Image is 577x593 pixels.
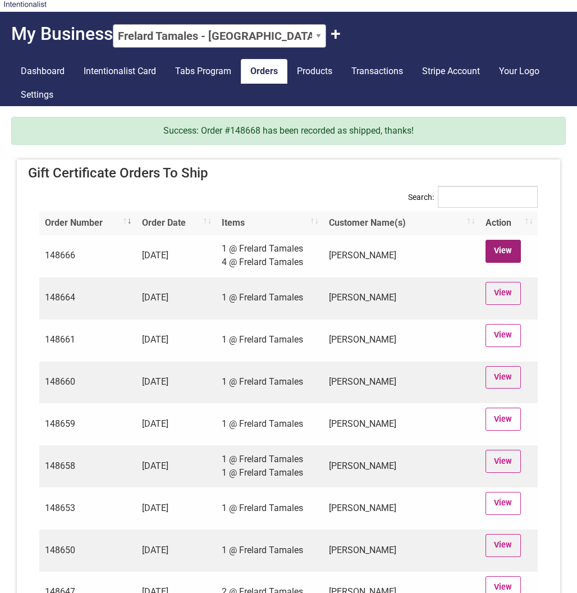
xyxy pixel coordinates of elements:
[486,366,521,389] a: View
[39,277,136,320] td: 148664
[486,450,521,473] a: View
[136,530,217,572] td: [DATE]
[331,23,341,44] button: Claim Another
[287,59,342,84] a: Products
[323,320,480,362] td: [PERSON_NAME]
[323,277,480,320] td: [PERSON_NAME]
[11,59,74,84] a: Dashboard
[216,320,323,362] td: 1 @ Frelard Tamales
[216,212,323,235] th: Items: activate to sort column ascending
[136,487,217,530] td: [DATE]
[39,212,136,235] th: Order Number: activate to sort column ascending
[323,403,480,445] td: [PERSON_NAME]
[323,445,480,487] td: [PERSON_NAME]
[136,320,217,362] td: [DATE]
[323,362,480,404] td: [PERSON_NAME]
[166,59,241,84] a: Tabs Program
[136,362,217,404] td: [DATE]
[11,117,566,145] div: Success: Order #148668 has been recorded as shipped, thanks!
[39,403,136,445] td: 148659
[136,445,217,487] td: [DATE]
[39,362,136,404] td: 148660
[136,403,217,445] td: [DATE]
[486,492,521,515] a: View
[216,235,323,277] td: 1 @ Frelard Tamales 4 @ Frelard Tamales
[438,186,538,208] input: Search:
[39,235,136,277] td: 148666
[323,212,480,235] th: Customer Name(s): activate to sort column ascending
[136,212,217,235] th: Order Date: activate to sort column ascending
[408,186,538,217] label: Search:
[11,83,63,107] a: Settings
[216,362,323,404] td: 1 @ Frelard Tamales
[323,530,480,572] td: [PERSON_NAME]
[486,324,521,347] a: View
[241,59,287,84] a: Orders
[486,534,521,557] a: View
[342,59,413,84] a: Transactions
[480,212,538,235] th: Action: activate to sort column ascending
[413,59,489,84] a: Stripe Account
[486,240,521,263] a: View
[39,320,136,362] td: 148661
[39,445,136,487] td: 148658
[323,235,480,277] td: [PERSON_NAME]
[323,487,480,530] td: [PERSON_NAME]
[39,530,136,572] td: 148650
[216,445,323,487] td: 1 @ Frelard Tamales 1 @ Frelard Tamales
[136,277,217,320] td: [DATE]
[216,530,323,572] td: 1 @ Frelard Tamales
[39,487,136,530] td: 148653
[489,59,549,84] a: Your Logo
[216,403,323,445] td: 1 @ Frelard Tamales
[486,282,521,305] a: View
[136,235,217,277] td: [DATE]
[28,165,549,181] h4: Gift Certificate Orders To Ship
[486,408,521,431] a: View
[74,59,166,84] a: Intentionalist Card
[216,487,323,530] td: 1 @ Frelard Tamales
[216,277,323,320] td: 1 @ Frelard Tamales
